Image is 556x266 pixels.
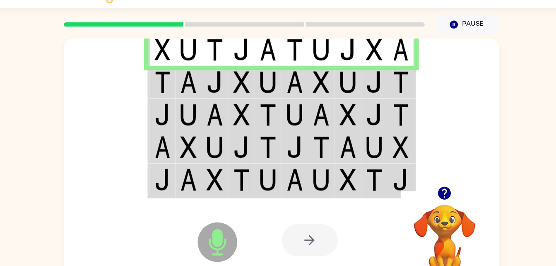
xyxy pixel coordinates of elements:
img: a [308,98,323,118]
img: a [383,36,398,57]
img: j [159,159,173,180]
img: u [183,36,198,57]
img: j [383,159,398,180]
img: x [333,159,349,180]
img: j [233,36,248,57]
img: a [183,67,198,88]
img: t [383,67,398,88]
img: t [207,36,223,57]
img: t [283,36,298,57]
img: u [258,159,273,180]
img: a [333,128,349,149]
img: x [333,98,349,118]
img: j [358,67,373,88]
img: t [308,128,323,149]
img: j [159,98,173,118]
img: x [183,128,198,149]
img: t [233,159,248,180]
img: j [333,36,349,57]
img: j [283,128,298,149]
img: j [358,98,373,118]
img: u [358,128,373,149]
img: t [383,98,398,118]
button: Pause [423,14,483,33]
img: u [308,159,323,180]
img: x [159,36,173,57]
img: t [258,98,273,118]
img: u [333,67,349,88]
img: a [283,67,298,88]
img: u [308,36,323,57]
img: t [358,159,373,180]
img: a [258,36,273,57]
img: u [183,98,198,118]
img: j [207,67,223,88]
img: t [159,67,173,88]
video: Your browser must support playing .mp4 files to use Literably. Please try using another browser. [390,180,473,263]
img: a [283,159,298,180]
img: a [207,98,223,118]
img: j [233,128,248,149]
img: t [258,128,273,149]
img: a [159,128,173,149]
img: u [283,98,298,118]
img: x [233,67,248,88]
img: x [308,67,323,88]
img: a [183,159,198,180]
img: x [358,36,373,57]
img: u [207,128,223,149]
img: x [233,98,248,118]
img: x [383,128,398,149]
img: u [258,67,273,88]
img: x [207,159,223,180]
